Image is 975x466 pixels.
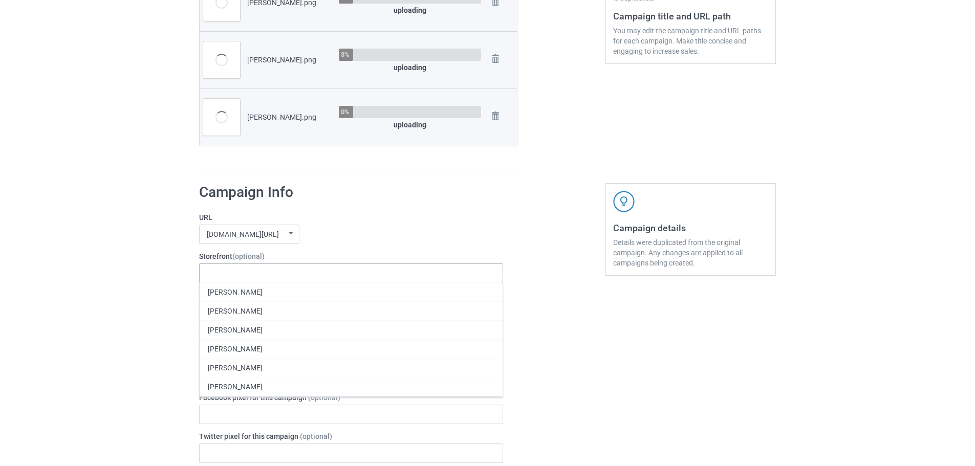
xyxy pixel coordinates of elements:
[199,251,503,261] label: Storefront
[232,252,265,260] span: (optional)
[613,26,768,56] div: You may edit the campaign title and URL paths for each campaign. Make title concise and engaging ...
[200,377,503,396] div: [PERSON_NAME]
[200,358,503,377] div: [PERSON_NAME]
[200,282,503,301] div: [PERSON_NAME]
[199,392,503,403] label: Facebook pixel for this campaign
[199,212,503,223] label: URL
[300,432,332,440] span: (optional)
[613,222,768,234] h3: Campaign details
[339,5,481,15] div: uploading
[308,393,340,402] span: (optional)
[207,231,279,238] div: [DOMAIN_NAME][URL]
[339,120,481,130] div: uploading
[488,52,503,66] img: svg+xml;base64,PD94bWwgdmVyc2lvbj0iMS4wIiBlbmNvZGluZz0iVVRGLTgiPz4KPHN2ZyB3aWR0aD0iMjhweCIgaGVpZ2...
[613,191,635,212] img: svg+xml;base64,PD94bWwgdmVyc2lvbj0iMS4wIiBlbmNvZGluZz0iVVRGLTgiPz4KPHN2ZyB3aWR0aD0iNDJweCIgaGVpZ2...
[199,183,503,202] h1: Campaign Info
[341,51,350,58] div: 3%
[613,10,768,22] h3: Campaign title and URL path
[247,55,332,65] div: [PERSON_NAME].png
[200,320,503,339] div: [PERSON_NAME]
[199,431,503,441] label: Twitter pixel for this campaign
[339,62,481,73] div: uploading
[341,108,350,115] div: 0%
[200,339,503,358] div: [PERSON_NAME]
[488,109,503,123] img: svg+xml;base64,PD94bWwgdmVyc2lvbj0iMS4wIiBlbmNvZGluZz0iVVRGLTgiPz4KPHN2ZyB3aWR0aD0iMjhweCIgaGVpZ2...
[613,237,768,268] div: Details were duplicated from the original campaign. Any changes are applied to all campaigns bein...
[200,396,503,415] div: [PERSON_NAME]
[247,112,332,122] div: [PERSON_NAME].png
[200,301,503,320] div: [PERSON_NAME]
